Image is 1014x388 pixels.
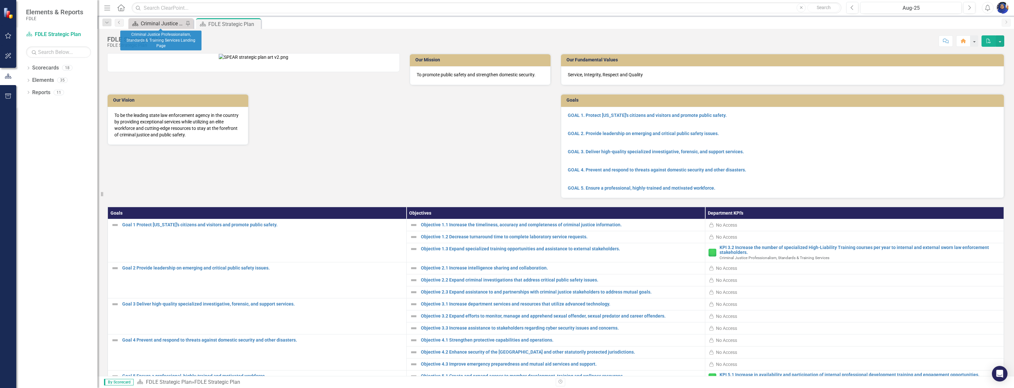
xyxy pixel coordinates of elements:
a: Elements [32,77,54,84]
a: GOAL 3. Deliver high-quality specialized investigative, forensic, and support services. [568,149,744,154]
img: Not Defined [111,372,119,380]
small: FDLE [26,16,83,21]
div: No Access [716,265,737,271]
p: To be the leading state law enforcement agency in the country by providing exceptional services w... [114,112,241,138]
a: Objective 3.3 Increase assistance to stakeholders regarding cyber security issues and concerns. [421,326,702,331]
a: GOAL 2. Provide leadership on emerging and critical public safety issues. [568,131,719,136]
a: GOAL 1. Protect [US_STATE]'s citizens and visitors and promote public safety. [568,113,727,118]
img: Not Defined [410,245,418,253]
a: GOAL 4. Prevent and respond to threats against domestic security and other disasters. [568,167,746,172]
img: Not Defined [410,221,418,229]
img: Not Defined [111,264,119,272]
img: Not Defined [410,324,418,332]
div: No Access [716,301,737,307]
img: ClearPoint Strategy [3,7,15,19]
div: No Access [716,325,737,332]
a: KPI 3.2 Increase the number of specialized High-Liability Training courses per year to internal a... [720,245,1000,255]
img: Proceeding as Planned [708,373,716,381]
img: Not Defined [410,360,418,368]
a: Objective 3.2 Expand efforts to monitor, manage and apprehend sexual offender, sexual predator an... [421,314,702,319]
input: Search Below... [26,46,91,58]
img: Not Defined [410,264,418,272]
img: Not Defined [410,233,418,241]
div: Aug-25 [863,4,959,12]
div: FDLE Strategic Plan [107,36,165,43]
img: Not Defined [410,300,418,308]
div: 35 [57,78,68,83]
a: Objective 2.2 Expand criminal investigations that address critical public safety issues. [421,278,702,282]
a: Objective 4.1 Strengthen protective capabilities and operations. [421,338,702,343]
p: To promote public safety and strengthen domestic security. [417,71,544,78]
div: No Access [716,349,737,356]
a: Goal 2 Provide leadership on emerging and critical public safety issues. [122,266,403,270]
a: Scorecards [32,64,59,72]
img: Not Defined [111,221,119,229]
img: Proceeding as Planned [708,249,716,257]
a: Objective 1.2 Decrease turnaround time to complete laboratory service requests. [421,234,702,239]
a: Goal 3 Deliver high-quality specialized investigative, forensic, and support services. [122,302,403,307]
div: 11 [54,90,64,95]
a: Objective 1.3 Expand specialized training opportunities and assistance to external stakeholders. [421,246,702,251]
a: Objective 2.1 Increase intelligence sharing and collaboration. [421,266,702,270]
a: FDLE Strategic Plan [146,379,192,385]
a: Objective 4.3 Improve emergency preparedness and mutual aid services and support. [421,362,702,367]
div: Open Intercom Messenger [992,366,1007,382]
span: Criminal Justice Professionalism, Standards & Training Services [720,256,829,260]
p: Service, Integrity, Respect and Quality [568,71,997,78]
td: Double-Click to Edit Right Click for Context Menu [705,370,1004,384]
td: Double-Click to Edit Right Click for Context Menu [705,243,1004,262]
div: FDLE Strategic Plan [208,20,259,28]
div: No Access [716,222,737,228]
a: GOAL 5. Ensure a professional, highly-trained and motivated workforce. [568,185,715,191]
a: Objective 2.3 Expand assistance to and partnerships with criminal justice stakeholders to address... [421,290,702,294]
img: Not Defined [111,300,119,308]
a: Objective 5.1 Create and expand access to member development, training and wellness resources. [421,374,702,379]
div: No Access [716,234,737,240]
button: Aug-25 [860,2,962,14]
a: Criminal Justice Professionalism, Standards & Training Services Landing Page [130,19,184,28]
a: FDLE Strategic Plan [26,31,91,38]
div: No Access [716,361,737,368]
span: Elements & Reports [26,8,83,16]
span: Search [817,5,831,10]
h3: Goals [566,98,1001,103]
div: No Access [716,313,737,319]
div: No Access [716,277,737,283]
input: Search ClearPoint... [132,2,841,14]
span: By Scorecard [104,379,134,385]
img: Not Defined [410,276,418,284]
a: Reports [32,89,50,96]
div: FDLE Strategic Plan [107,43,165,48]
img: SPEAR strategic plan art v2.png [219,54,288,60]
img: Not Defined [410,288,418,296]
img: Not Defined [410,372,418,380]
img: Not Defined [410,336,418,344]
a: Objective 1.1 Increase the timeliness, accuracy and completeness of criminal justice information. [421,222,702,227]
button: Search [807,3,840,12]
a: Goal 4 Prevent and respond to threats against domestic security and other disasters. [122,338,403,343]
h3: Our Mission [415,57,547,62]
div: FDLE Strategic Plan [194,379,240,385]
a: Objective 4.2 Enhance security of the [GEOGRAPHIC_DATA] and other statutorily protected jurisdict... [421,350,702,355]
a: Goal 1 Protect [US_STATE]'s citizens and visitors and promote public safety. [122,222,403,227]
div: Criminal Justice Professionalism, Standards & Training Services Landing Page [120,31,201,50]
div: » [137,379,551,386]
img: Not Defined [410,312,418,320]
a: Goal 5 Ensure a professional, highly-trained and motivated workforce. [122,374,403,379]
img: Not Defined [111,336,119,344]
div: 18 [62,65,72,71]
a: KPI 5.1 Increase in availability and participation of internal professional development training ... [720,372,1000,377]
div: Criminal Justice Professionalism, Standards & Training Services Landing Page [141,19,184,28]
div: No Access [716,337,737,344]
img: Not Defined [410,348,418,356]
div: No Access [716,289,737,295]
a: Objective 3.1 Increase department services and resources that utilize advanced technology. [421,302,702,307]
img: Somi Akter [997,2,1008,14]
h3: Our Fundamental Values [566,57,1001,62]
h3: Our Vision [113,98,245,103]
